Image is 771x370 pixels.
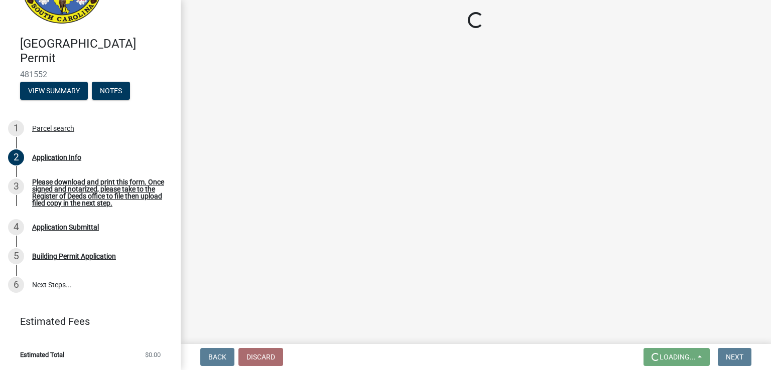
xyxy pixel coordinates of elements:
[718,348,751,366] button: Next
[20,87,88,95] wm-modal-confirm: Summary
[8,277,24,293] div: 6
[32,125,74,132] div: Parcel search
[20,82,88,100] button: View Summary
[200,348,234,366] button: Back
[32,224,99,231] div: Application Submittal
[20,351,64,358] span: Estimated Total
[8,178,24,195] div: 3
[8,311,165,331] a: Estimated Fees
[8,120,24,136] div: 1
[8,248,24,264] div: 5
[32,253,116,260] div: Building Permit Application
[8,149,24,165] div: 2
[8,219,24,235] div: 4
[660,353,696,361] span: Loading...
[92,87,130,95] wm-modal-confirm: Notes
[20,37,173,66] h4: [GEOGRAPHIC_DATA] Permit
[20,70,161,79] span: 481552
[238,348,283,366] button: Discard
[32,178,165,207] div: Please download and print this form. Once signed and notarized, please take to the Register of De...
[726,353,743,361] span: Next
[145,351,161,358] span: $0.00
[92,82,130,100] button: Notes
[32,154,81,161] div: Application Info
[208,353,226,361] span: Back
[644,348,710,366] button: Loading...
